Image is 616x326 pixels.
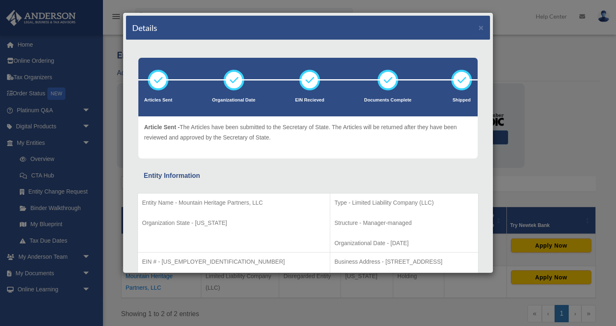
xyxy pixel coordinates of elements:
p: Entity Name - Mountain Heritage Partners, LLC [142,198,326,208]
p: Articles Sent [144,96,172,104]
p: Organizational Date - [DATE] [334,238,474,248]
p: EIN # - [US_EMPLOYER_IDENTIFICATION_NUMBER] [142,257,326,267]
p: Documents Complete [364,96,411,104]
h4: Details [132,22,157,33]
button: × [478,23,484,32]
p: Business Address - [STREET_ADDRESS] [334,257,474,267]
p: Organization State - [US_STATE] [142,218,326,228]
div: Entity Information [144,170,472,182]
p: Shipped [451,96,472,104]
p: Organizational Date [212,96,255,104]
p: Type - Limited Liability Company (LLC) [334,198,474,208]
p: Structure - Manager-managed [334,218,474,228]
span: Article Sent - [144,124,180,130]
p: EIN Recieved [295,96,324,104]
p: The Articles have been submitted to the Secretary of State. The Articles will be returned after t... [144,122,472,142]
